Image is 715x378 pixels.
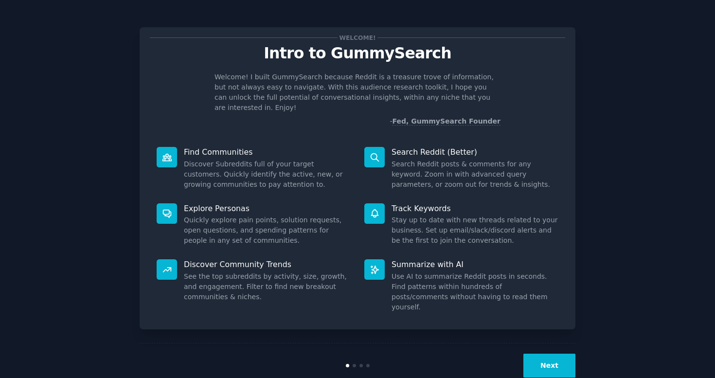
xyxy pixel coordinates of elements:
[184,215,351,246] dd: Quickly explore pain points, solution requests, open questions, and spending patterns for people ...
[392,215,558,246] dd: Stay up to date with new threads related to your business. Set up email/slack/discord alerts and ...
[184,203,351,214] p: Explore Personas
[392,147,558,157] p: Search Reddit (Better)
[392,271,558,312] dd: Use AI to summarize Reddit posts in seconds. Find patterns within hundreds of posts/comments with...
[392,117,500,126] a: Fed, GummySearch Founder
[184,259,351,270] p: Discover Community Trends
[392,159,558,190] dd: Search Reddit posts & comments for any keyword. Zoom in with advanced query parameters, or zoom o...
[390,116,500,126] div: -
[184,271,351,302] dd: See the top subreddits by activity, size, growth, and engagement. Filter to find new breakout com...
[214,72,500,113] p: Welcome! I built GummySearch because Reddit is a treasure trove of information, but not always ea...
[392,203,558,214] p: Track Keywords
[392,259,558,270] p: Summarize with AI
[523,354,575,378] button: Next
[338,33,377,43] span: Welcome!
[184,147,351,157] p: Find Communities
[150,45,565,62] p: Intro to GummySearch
[184,159,351,190] dd: Discover Subreddits full of your target customers. Quickly identify the active, new, or growing c...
